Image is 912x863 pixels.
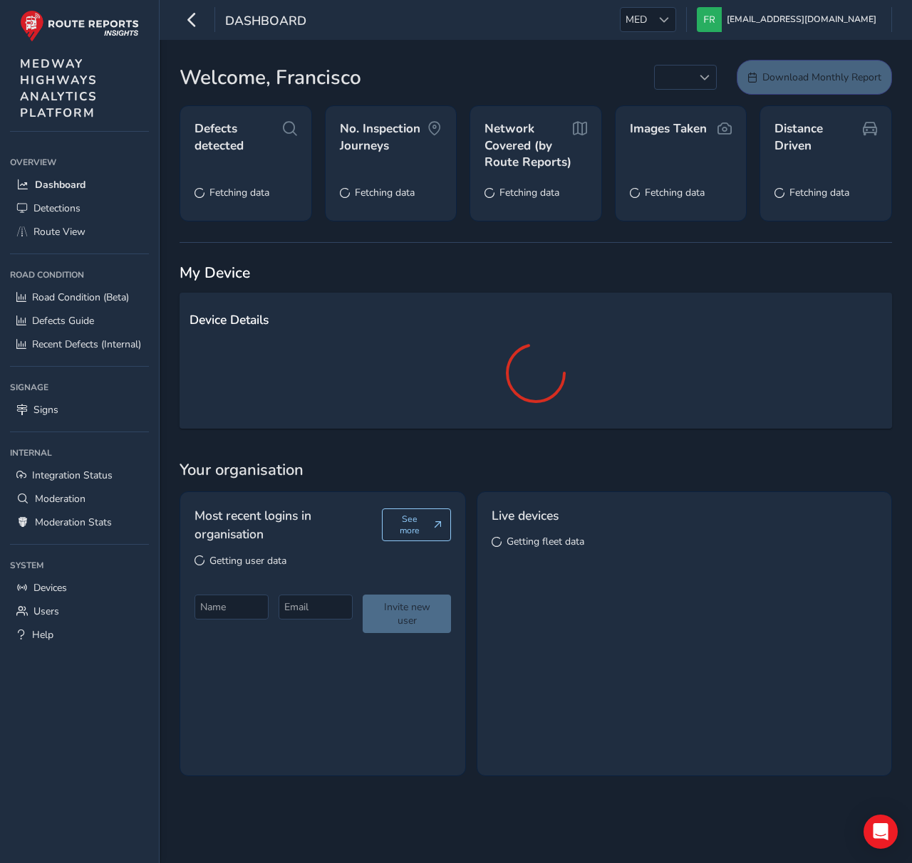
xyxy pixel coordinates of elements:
a: Signs [10,398,149,422]
h2: Device Details [190,313,882,328]
div: System [10,555,149,576]
a: Moderation [10,487,149,511]
span: Recent Defects (Internal) [32,338,141,351]
span: [EMAIL_ADDRESS][DOMAIN_NAME] [727,7,876,32]
span: Road Condition (Beta) [32,291,129,304]
span: Defects Guide [32,314,94,328]
span: Defects detected [195,120,283,154]
span: Dashboard [35,178,85,192]
button: See more [382,508,451,541]
span: Dashboard [225,12,306,32]
div: Signage [10,377,149,398]
span: Signs [33,403,58,417]
a: Road Condition (Beta) [10,286,149,309]
div: Open Intercom Messenger [864,815,898,849]
span: MEDWAY HIGHWAYS ANALYTICS PLATFORM [20,56,98,121]
span: Detections [33,202,81,215]
span: Your organisation [180,459,892,481]
span: MED [621,8,652,31]
span: Route View [33,225,85,239]
span: Fetching data [355,186,415,199]
span: Images Taken [630,120,707,137]
a: Devices [10,576,149,600]
img: rr logo [20,10,139,42]
img: diamond-layout [697,7,722,32]
a: Moderation Stats [10,511,149,534]
a: Recent Defects (Internal) [10,333,149,356]
span: Fetching data [209,186,269,199]
button: [EMAIL_ADDRESS][DOMAIN_NAME] [697,7,881,32]
span: Users [33,605,59,618]
span: Distance Driven [774,120,863,154]
span: Integration Status [32,469,113,482]
span: Network Covered (by Route Reports) [484,120,573,171]
span: Devices [33,581,67,595]
span: Moderation [35,492,85,506]
span: Fetching data [645,186,705,199]
a: Help [10,623,149,647]
span: Welcome, Francisco [180,63,361,93]
a: Detections [10,197,149,220]
div: Internal [10,442,149,464]
a: Users [10,600,149,623]
span: My Device [180,263,250,283]
a: Defects Guide [10,309,149,333]
span: Help [32,628,53,642]
span: See more [391,513,428,536]
span: Moderation Stats [35,516,112,529]
span: Fetching data [499,186,559,199]
a: Integration Status [10,464,149,487]
a: Dashboard [10,173,149,197]
span: No. Inspection Journeys [340,120,428,154]
div: Road Condition [10,264,149,286]
a: Route View [10,220,149,244]
span: Fetching data [789,186,849,199]
div: Overview [10,152,149,173]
